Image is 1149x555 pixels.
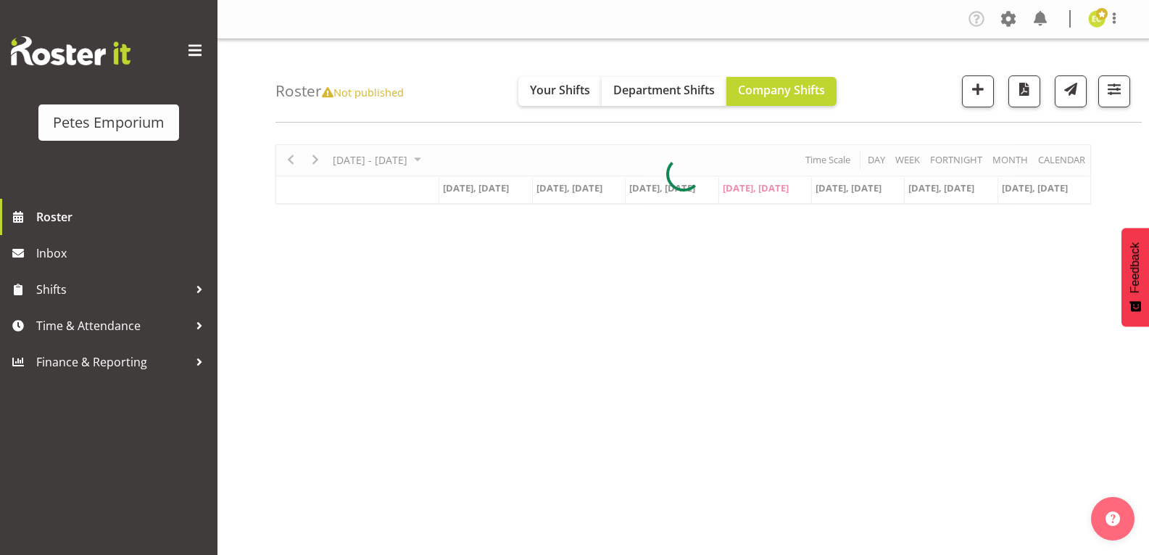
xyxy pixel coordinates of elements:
[322,85,404,99] span: Not published
[1088,10,1106,28] img: emma-croft7499.jpg
[1121,228,1149,326] button: Feedback - Show survey
[36,351,188,373] span: Finance & Reporting
[1098,75,1130,107] button: Filter Shifts
[11,36,130,65] img: Rosterit website logo
[726,77,837,106] button: Company Shifts
[1129,242,1142,293] span: Feedback
[275,83,404,99] h4: Roster
[530,82,590,98] span: Your Shifts
[962,75,994,107] button: Add a new shift
[602,77,726,106] button: Department Shifts
[1008,75,1040,107] button: Download a PDF of the roster according to the set date range.
[738,82,825,98] span: Company Shifts
[613,82,715,98] span: Department Shifts
[518,77,602,106] button: Your Shifts
[53,112,165,133] div: Petes Emporium
[36,206,210,228] span: Roster
[36,315,188,337] span: Time & Attendance
[36,279,188,300] span: Shifts
[1106,511,1120,526] img: help-xxl-2.png
[36,242,210,264] span: Inbox
[1055,75,1087,107] button: Send a list of all shifts for the selected filtered period to all rostered employees.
